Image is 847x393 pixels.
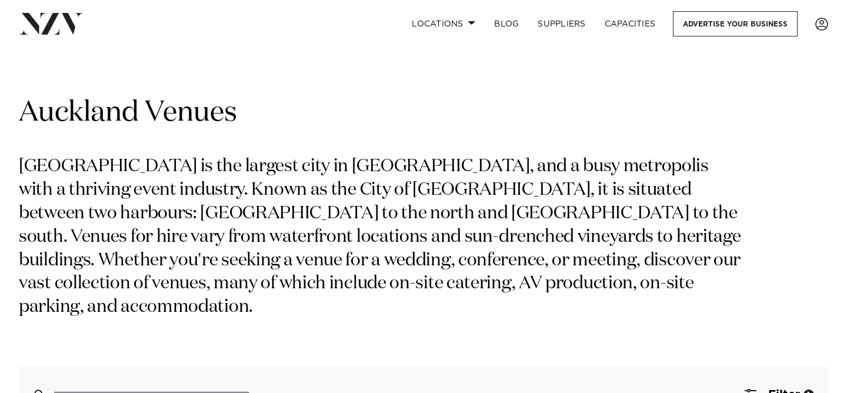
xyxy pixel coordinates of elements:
[19,95,828,132] h1: Auckland Venues
[402,11,485,36] a: Locations
[19,13,83,34] img: nzv-logo.png
[595,11,665,36] a: Capacities
[528,11,595,36] a: SUPPLIERS
[673,11,798,36] a: Advertise your business
[485,11,528,36] a: BLOG
[19,155,746,319] p: [GEOGRAPHIC_DATA] is the largest city in [GEOGRAPHIC_DATA], and a busy metropolis with a thriving...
